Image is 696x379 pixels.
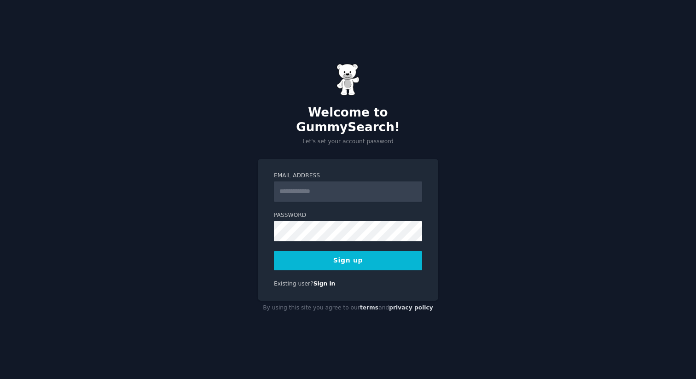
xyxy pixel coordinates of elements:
span: Existing user? [274,280,313,287]
h2: Welcome to GummySearch! [258,105,438,134]
img: Gummy Bear [336,64,360,96]
label: Password [274,211,422,220]
a: terms [360,304,378,311]
div: By using this site you agree to our and [258,301,438,315]
a: privacy policy [389,304,433,311]
p: Let's set your account password [258,138,438,146]
a: Sign in [313,280,336,287]
label: Email Address [274,172,422,180]
button: Sign up [274,251,422,270]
